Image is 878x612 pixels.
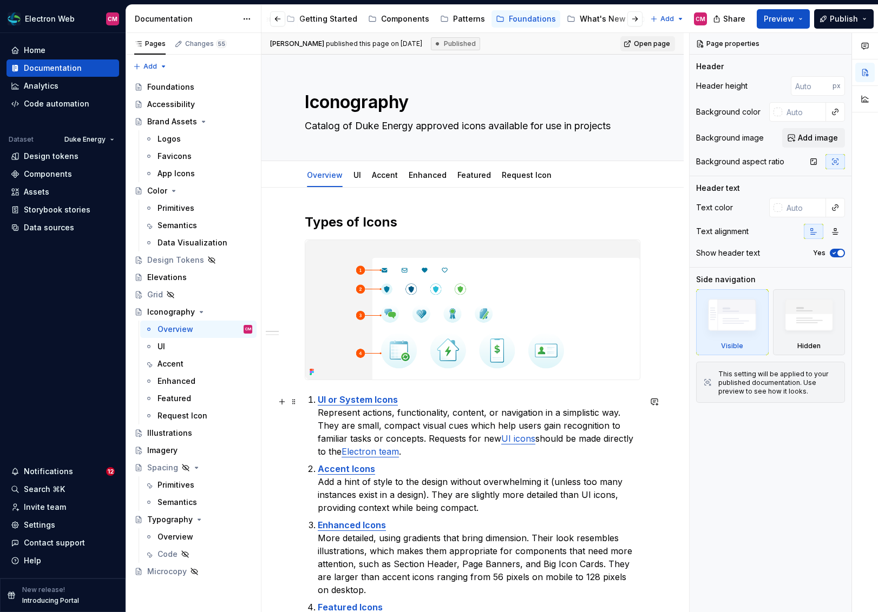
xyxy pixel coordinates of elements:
[130,182,257,199] a: Color
[299,14,357,24] div: Getting Started
[696,202,733,213] div: Text color
[140,476,257,494] a: Primitives
[158,497,197,508] div: Semantics
[147,82,194,92] div: Foundations
[318,518,640,596] p: More detailed, using gradients that bring dimension. Their look resembles illustrations, which ma...
[140,390,257,407] a: Featured
[814,9,874,29] button: Publish
[108,15,117,23] div: CM
[349,163,365,186] div: UI
[368,163,402,186] div: Accent
[25,14,75,24] div: Electron Web
[106,467,115,476] span: 12
[696,81,748,91] div: Header height
[140,148,257,165] a: Favicons
[6,42,119,59] a: Home
[773,289,846,355] div: Hidden
[6,552,119,569] button: Help
[696,289,769,355] div: Visible
[24,204,90,215] div: Storybook stories
[130,303,257,321] a: Iconography
[6,59,119,77] a: Documentation
[24,81,58,91] div: Analytics
[147,289,163,300] div: Grid
[24,555,41,566] div: Help
[147,99,195,110] div: Accessibility
[158,376,195,387] div: Enhanced
[372,170,398,179] a: Accent
[757,9,810,29] button: Preview
[24,222,74,233] div: Data sources
[185,39,227,48] div: Changes
[158,531,193,542] div: Overview
[158,393,191,404] div: Featured
[6,165,119,183] a: Components
[6,183,119,201] a: Assets
[6,77,119,95] a: Analytics
[24,98,89,109] div: Code automation
[169,8,546,30] div: Page tree
[134,39,166,48] div: Pages
[147,116,197,127] div: Brand Assets
[147,272,187,283] div: Elevations
[130,59,171,74] button: Add
[453,163,495,186] div: Featured
[270,39,324,48] span: [PERSON_NAME]
[721,342,743,350] div: Visible
[497,163,556,186] div: Request Icon
[797,342,821,350] div: Hidden
[318,462,640,514] p: Add a hint of style to the design without overwhelming it (unless too many instances exist in a d...
[409,170,447,179] a: Enhanced
[696,107,761,117] div: Background color
[303,163,347,186] div: Overview
[6,219,119,236] a: Data sources
[353,170,361,179] a: UI
[562,10,630,28] a: What's New
[158,134,181,144] div: Logos
[707,9,752,29] button: Share
[147,445,178,456] div: Imagery
[147,428,192,438] div: Illustrations
[782,128,845,148] button: Add image
[9,135,34,144] div: Dataset
[24,484,65,495] div: Search ⌘K
[660,15,674,23] span: Add
[305,240,640,380] img: 9a345250-4fa8-4d6e-ba39-2fd85b3ef261.png
[696,226,749,237] div: Text alignment
[130,563,257,580] a: Microcopy
[6,498,119,516] a: Invite team
[791,76,833,96] input: Auto
[130,511,257,528] a: Typography
[580,14,626,24] div: What's New
[318,394,398,405] a: UI or System Icons
[6,481,119,498] button: Search ⌘K
[140,528,257,546] a: Overview
[147,462,178,473] div: Spacing
[696,156,784,167] div: Background aspect ratio
[60,132,119,147] button: Duke Energy
[140,372,257,390] a: Enhanced
[158,151,192,162] div: Favicons
[130,78,257,580] div: Page tree
[130,442,257,459] a: Imagery
[318,520,386,530] strong: Enhanced Icons
[696,15,705,23] div: CM
[143,62,157,71] span: Add
[130,251,257,269] a: Design Tokens
[813,249,825,257] label: Yes
[436,10,489,28] a: Patterns
[303,117,638,135] textarea: Catalog of Duke Energy approved icons available for use in projects
[158,237,227,248] div: Data Visualization
[696,183,740,194] div: Header text
[404,163,451,186] div: Enhanced
[140,165,257,182] a: App Icons
[2,7,123,30] button: Electron WebCM
[318,393,640,458] p: Represent actions, functionality, content, or navigation in a simplistic way. They are small, com...
[24,520,55,530] div: Settings
[22,596,79,605] p: Introducing Portal
[782,198,826,217] input: Auto
[502,170,552,179] a: Request Icon
[830,14,858,24] span: Publish
[696,61,724,72] div: Header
